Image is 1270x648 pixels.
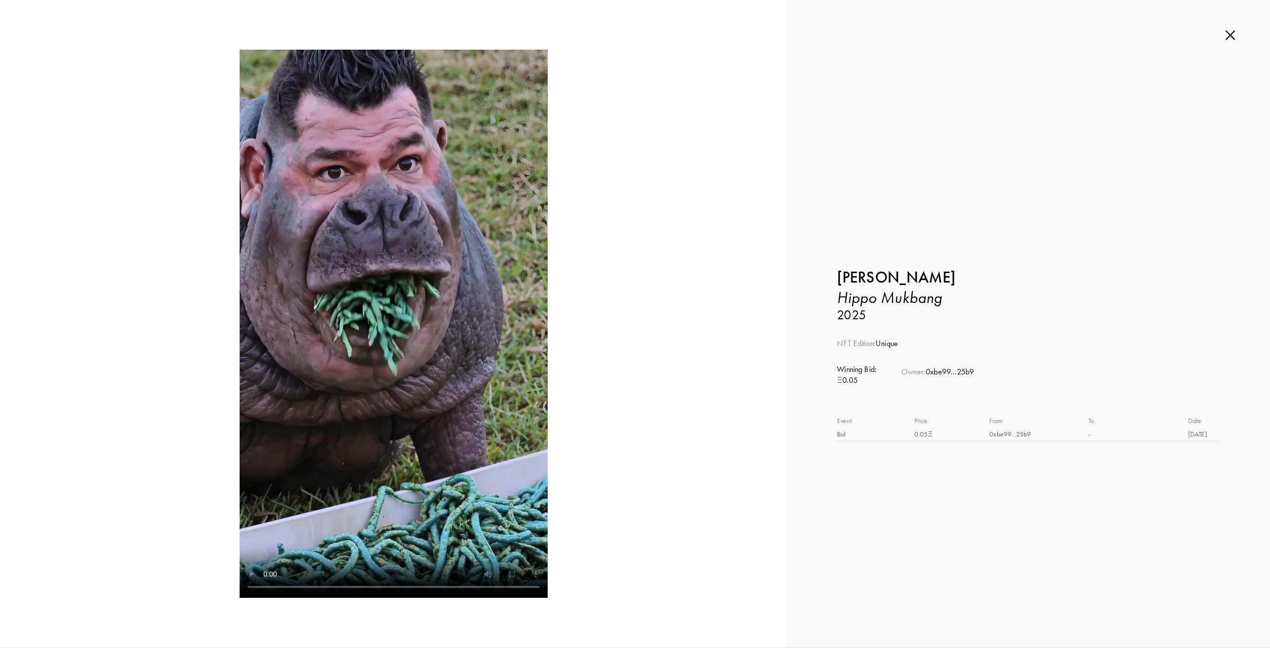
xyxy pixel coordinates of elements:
[837,429,1220,441] a: Bid0.05Ξ0xbe99...25b9-[DATE]
[837,339,876,348] span: NFT Edition:
[1188,416,1220,429] div: Date
[1088,416,1141,429] div: To
[989,416,1041,429] div: From
[901,367,926,376] span: Owner:
[914,416,942,429] div: Price
[837,375,842,385] span: Ξ
[1225,30,1235,41] img: cross.b43b024a.svg
[837,429,867,440] div: Bid
[1088,429,1141,440] div: -
[837,288,942,307] i: Hippo Mukbang
[837,307,1220,323] h3: 2025
[837,338,1220,349] div: Unique
[914,429,942,440] div: 0.05 Ξ
[837,268,955,287] b: [PERSON_NAME]
[989,429,1041,440] div: 0xbe99...25b9
[837,375,877,386] div: 0.05
[1188,429,1220,440] div: [DATE]
[837,416,867,429] div: Event
[901,366,974,386] div: 0xbe99...25b9
[837,364,877,375] p: Winning Bid:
